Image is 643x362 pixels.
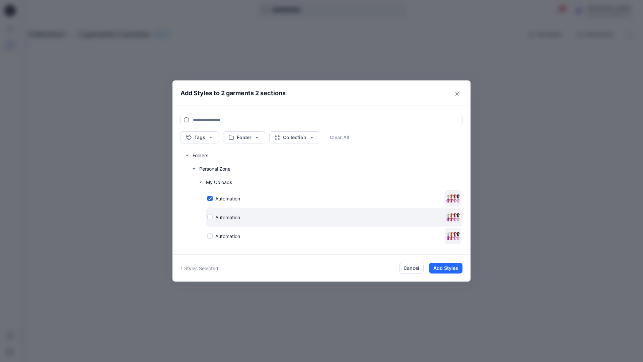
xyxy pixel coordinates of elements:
[399,263,424,274] button: Cancel
[181,131,219,143] button: Tags
[215,214,240,221] p: Automation
[452,88,462,99] button: Close
[269,131,320,143] button: Collection
[181,265,218,272] p: 1 Styles Selected
[223,131,265,143] button: Folder
[172,80,471,106] header: Add Styles to 2 garments 2 sections
[215,195,240,202] p: Automation
[215,233,240,240] p: Automation
[429,263,462,274] button: Add Styles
